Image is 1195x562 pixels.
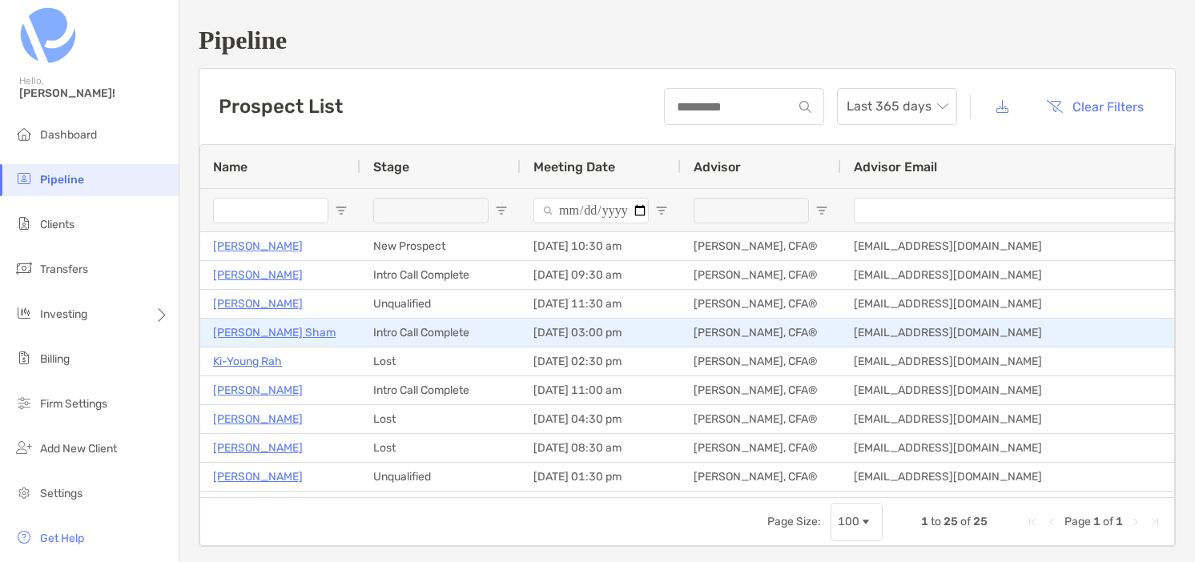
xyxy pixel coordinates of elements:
[360,376,521,404] div: Intro Call Complete
[213,323,336,343] a: [PERSON_NAME] Sham
[521,463,681,491] div: [DATE] 01:30 pm
[360,492,521,520] div: Unqualified
[533,159,615,175] span: Meeting Date
[40,263,88,276] span: Transfers
[681,319,841,347] div: [PERSON_NAME], CFA®
[1026,516,1039,528] div: First Page
[40,487,82,500] span: Settings
[944,515,958,528] span: 25
[681,347,841,375] div: [PERSON_NAME], CFA®
[360,347,521,375] div: Lost
[19,6,77,64] img: Zoe Logo
[799,101,811,113] img: input icon
[681,376,841,404] div: [PERSON_NAME], CFA®
[960,515,971,528] span: of
[360,463,521,491] div: Unqualified
[521,261,681,289] div: [DATE] 09:30 am
[1045,516,1058,528] div: Previous Page
[1064,515,1091,528] span: Page
[854,159,937,175] span: Advisor Email
[521,434,681,462] div: [DATE] 08:30 am
[14,124,34,143] img: dashboard icon
[14,348,34,367] img: billing icon
[1034,89,1156,124] button: Clear Filters
[40,352,70,366] span: Billing
[19,86,169,100] span: [PERSON_NAME]!
[767,515,821,528] div: Page Size:
[335,204,348,217] button: Open Filter Menu
[521,347,681,375] div: [DATE] 02:30 pm
[521,376,681,404] div: [DATE] 11:00 am
[1129,516,1142,528] div: Next Page
[847,89,948,124] span: Last 365 days
[213,409,303,429] p: [PERSON_NAME]
[213,265,303,285] a: [PERSON_NAME]
[219,95,343,118] h3: Prospect List
[14,259,34,278] img: transfers icon
[213,467,303,487] p: [PERSON_NAME]
[213,236,303,256] a: [PERSON_NAME]
[40,307,87,321] span: Investing
[681,290,841,318] div: [PERSON_NAME], CFA®
[681,405,841,433] div: [PERSON_NAME], CFA®
[213,159,247,175] span: Name
[495,204,508,217] button: Open Filter Menu
[521,290,681,318] div: [DATE] 11:30 am
[14,393,34,412] img: firm-settings icon
[14,214,34,233] img: clients icon
[521,319,681,347] div: [DATE] 03:00 pm
[199,26,1176,55] h1: Pipeline
[521,232,681,260] div: [DATE] 10:30 am
[14,438,34,457] img: add_new_client icon
[1093,515,1100,528] span: 1
[40,442,117,456] span: Add New Client
[40,128,97,142] span: Dashboard
[360,405,521,433] div: Lost
[931,515,941,528] span: to
[360,434,521,462] div: Lost
[14,169,34,188] img: pipeline icon
[681,232,841,260] div: [PERSON_NAME], CFA®
[655,204,668,217] button: Open Filter Menu
[815,204,828,217] button: Open Filter Menu
[213,294,303,314] a: [PERSON_NAME]
[373,159,409,175] span: Stage
[213,198,328,223] input: Name Filter Input
[1103,515,1113,528] span: of
[360,261,521,289] div: Intro Call Complete
[360,232,521,260] div: New Prospect
[681,463,841,491] div: [PERSON_NAME], CFA®
[40,397,107,411] span: Firm Settings
[213,496,303,516] a: [PERSON_NAME]
[40,173,84,187] span: Pipeline
[533,198,649,223] input: Meeting Date Filter Input
[213,380,303,400] a: [PERSON_NAME]
[1116,515,1123,528] span: 1
[40,532,84,545] span: Get Help
[360,319,521,347] div: Intro Call Complete
[14,303,34,323] img: investing icon
[921,515,928,528] span: 1
[40,218,74,231] span: Clients
[14,528,34,547] img: get-help icon
[1149,516,1161,528] div: Last Page
[681,261,841,289] div: [PERSON_NAME], CFA®
[521,405,681,433] div: [DATE] 04:30 pm
[360,290,521,318] div: Unqualified
[831,503,883,541] div: Page Size
[681,434,841,462] div: [PERSON_NAME], CFA®
[213,351,282,371] a: Ki-Young Rah
[694,159,741,175] span: Advisor
[14,483,34,502] img: settings icon
[213,438,303,458] a: [PERSON_NAME]
[838,515,859,528] div: 100
[521,492,681,520] div: [DATE] 04:00 pm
